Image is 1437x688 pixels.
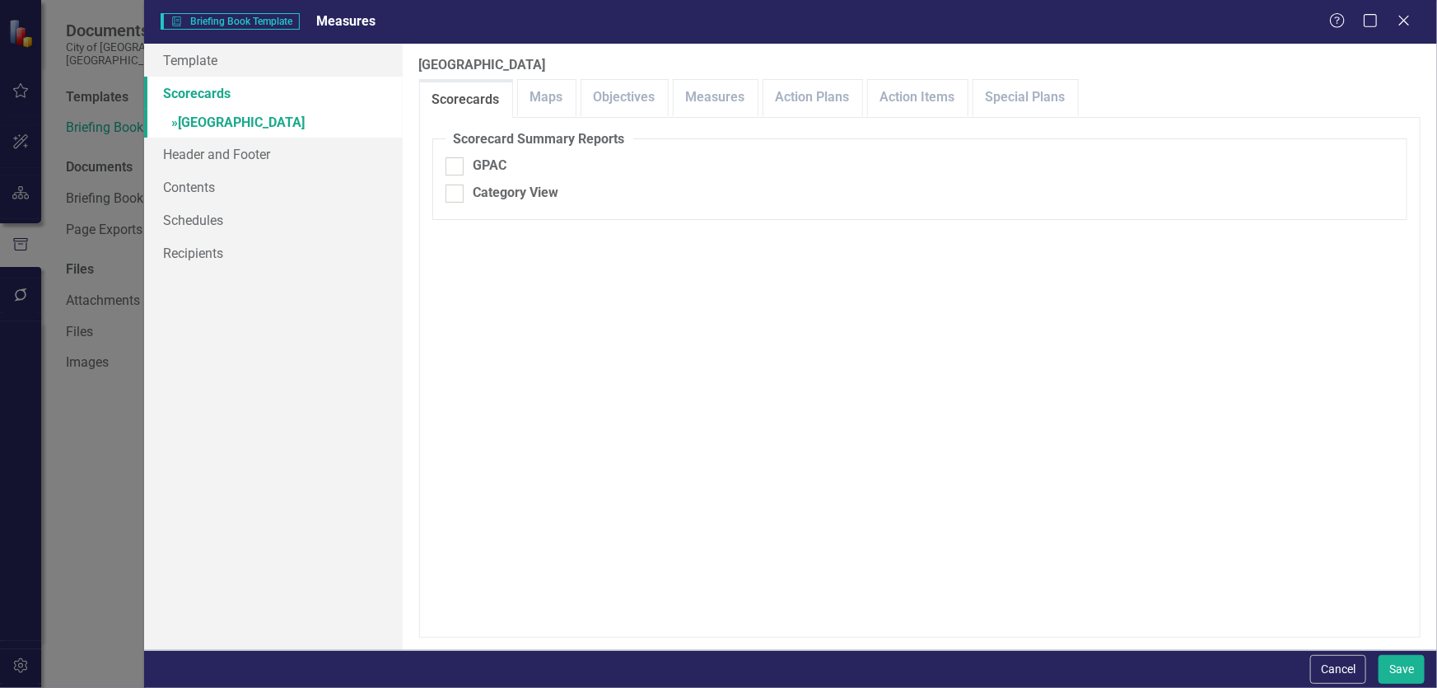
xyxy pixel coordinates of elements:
button: Save [1379,655,1425,684]
a: Action Items [868,80,968,115]
a: Objectives [581,80,668,115]
a: Action Plans [763,80,862,115]
label: [GEOGRAPHIC_DATA] [419,56,1421,75]
a: Scorecards [420,82,512,118]
button: Cancel [1310,655,1366,684]
a: Template [144,44,403,77]
span: » [172,115,179,130]
a: Contents [144,171,403,204]
a: »[GEOGRAPHIC_DATA] [144,110,403,138]
span: Briefing Book Template [161,13,300,30]
a: Recipients [144,236,403,269]
a: Measures [674,80,758,115]
a: Header and Footer [144,138,403,171]
div: Category View [474,184,559,203]
legend: Scorecard Summary Reports [446,130,633,149]
a: Maps [518,80,576,115]
div: GPAC [474,157,507,176]
a: Schedules [144,204,403,236]
a: Scorecards [144,77,403,110]
span: Measures [316,13,376,29]
a: Special Plans [973,80,1078,115]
